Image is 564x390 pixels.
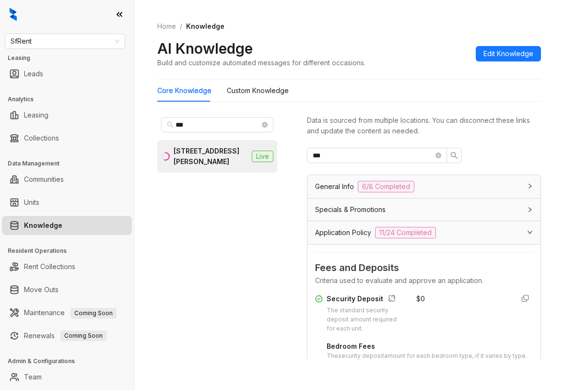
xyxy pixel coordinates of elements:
[327,306,405,333] div: The standard security deposit amount required for each unit.
[450,152,458,159] span: search
[24,193,39,212] a: Units
[315,227,371,238] span: Application Policy
[327,341,527,352] div: Bedroom Fees
[358,181,414,192] span: 6/8 Completed
[416,294,425,304] div: $ 0
[2,106,132,125] li: Leasing
[2,216,132,235] li: Knowledge
[24,216,62,235] a: Knowledge
[315,260,533,275] span: Fees and Deposits
[307,199,540,221] div: Specials & Promotions
[2,64,132,83] li: Leads
[2,170,132,189] li: Communities
[24,326,106,345] a: RenewalsComing Soon
[167,121,174,128] span: search
[435,153,441,158] span: close-circle
[527,229,533,235] span: expanded
[24,257,75,276] a: Rent Collections
[527,183,533,189] span: collapsed
[327,352,527,361] div: The security deposit amount for each bedroom type, if it varies by type.
[307,221,540,244] div: Application Policy11/24 Completed
[2,257,132,276] li: Rent Collections
[8,54,134,62] h3: Leasing
[375,227,436,238] span: 11/24 Completed
[307,115,541,136] div: Data is sourced from multiple locations. You can disconnect these links and update the content as...
[315,204,386,215] span: Specials & Promotions
[327,294,405,306] div: Security Deposit
[24,170,64,189] a: Communities
[155,21,178,32] a: Home
[8,357,134,366] h3: Admin & Configurations
[60,331,106,341] span: Coming Soon
[186,22,224,30] span: Knowledge
[8,247,134,255] h3: Resident Operations
[174,146,248,167] div: [STREET_ADDRESS][PERSON_NAME]
[315,181,354,192] span: General Info
[262,122,268,128] span: close-circle
[2,367,132,387] li: Team
[24,106,48,125] a: Leasing
[24,280,59,299] a: Move Outs
[24,129,59,148] a: Collections
[10,8,17,21] img: logo
[2,129,132,148] li: Collections
[252,151,273,162] span: Live
[315,275,533,286] div: Criteria used to evaluate and approve an application.
[527,207,533,213] span: collapsed
[180,21,182,32] li: /
[227,85,289,96] div: Custom Knowledge
[8,95,134,104] h3: Analytics
[2,280,132,299] li: Move Outs
[157,85,211,96] div: Core Knowledge
[2,303,132,322] li: Maintenance
[8,159,134,168] h3: Data Management
[483,48,533,59] span: Edit Knowledge
[157,39,253,58] h2: AI Knowledge
[307,175,540,198] div: General Info6/8 Completed
[24,367,42,387] a: Team
[2,193,132,212] li: Units
[11,34,119,48] span: SfRent
[157,58,365,68] div: Build and customize automated messages for different occasions.
[476,46,541,61] button: Edit Knowledge
[2,326,132,345] li: Renewals
[24,64,43,83] a: Leads
[70,308,117,319] span: Coming Soon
